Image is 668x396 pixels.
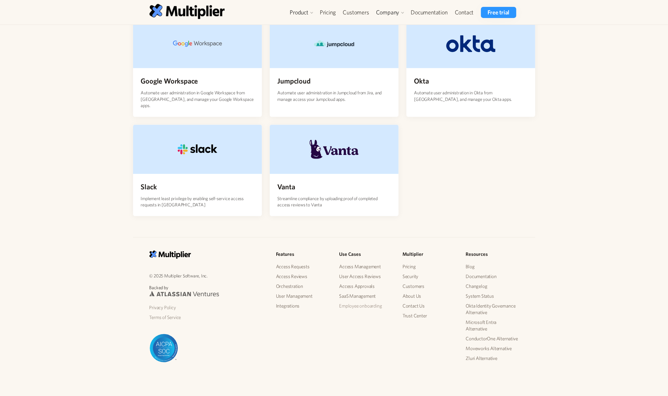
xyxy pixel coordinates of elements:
[339,7,373,18] a: Customers
[276,301,329,311] a: Integrations
[141,89,254,109] p: Automate user administration in Google Workspace from [GEOGRAPHIC_DATA], and manage your Google W...
[414,89,527,103] p: Automate user administration in Okta from [GEOGRAPHIC_DATA], and manage your Okta apps.
[466,344,519,353] a: Moveworks Alternative
[276,251,329,258] h5: Features
[466,353,519,363] a: Zluri Alternative
[407,7,451,18] a: Documentation
[403,262,455,272] a: Pricing
[310,140,359,159] img: Vanta
[373,7,407,18] div: Company
[149,272,265,279] p: © 2025 Multiplier Software, Inc.
[339,291,392,301] a: SaaS Management
[339,301,392,311] a: Employee onboarding
[133,125,262,216] a: SlackSlackImplement least privilege by enabling self-service access requests in [GEOGRAPHIC_DATA]
[141,76,198,86] h4: Google Workspace
[403,291,455,301] a: About Us
[403,311,455,321] a: Trust Center
[276,272,329,281] a: Access Reviews
[276,291,329,301] a: User Management
[466,281,519,291] a: Changelog
[276,281,329,291] a: Orchestration
[141,195,254,208] p: Implement least privilege by enabling self-service access requests in [GEOGRAPHIC_DATA]
[466,317,519,334] a: Microsoft Entra Alternative
[278,182,295,192] h4: Vanta
[414,76,429,86] h4: Okta
[278,76,311,86] h4: Jumpcloud
[466,262,519,272] a: Blog
[173,41,222,47] img: Google Workspace
[403,281,455,291] a: Customers
[149,312,265,322] a: Terms of Service
[403,272,455,281] a: Security
[466,301,519,317] a: Okta Identity Governance Alternative
[339,281,392,291] a: Access Approvals
[173,140,222,159] img: Slack
[316,7,339,18] a: Pricing
[149,284,265,291] p: Backed by
[276,262,329,272] a: Access Requests
[403,301,455,311] a: Contact Us
[466,291,519,301] a: System Status
[141,182,157,192] h4: Slack
[278,89,391,103] p: Automate user administration in Jumpcloud from Jira, and manage access your Jumpcloud apps.
[481,7,516,18] a: Free trial
[466,272,519,281] a: Documentation
[133,19,262,117] a: Google WorkspaceGoogle WorkspaceAutomate user administration in Google Workspace from [GEOGRAPHIC...
[286,7,316,18] div: Product
[270,125,399,216] a: VantaVantaStreamline compliance by uploading proof of completed access reviews to Vanta
[446,35,495,52] img: Okta
[403,251,455,258] h5: Multiplier
[290,9,308,16] div: Product
[278,195,391,208] p: Streamline compliance by uploading proof of completed access reviews to Vanta
[339,272,392,281] a: User Access Reviews
[270,19,399,117] a: JumpcloudJumpcloudAutomate user administration in Jumpcloud from Jira, and manage access your Jum...
[339,262,392,272] a: Access Management
[149,303,265,312] a: Privacy Policy
[406,19,535,117] a: OktaOktaAutomate user administration in Okta from [GEOGRAPHIC_DATA], and manage your Okta apps.
[376,9,400,16] div: Company
[451,7,477,18] a: Contact
[466,251,519,258] h5: Resources
[310,37,359,50] img: Jumpcloud
[466,334,519,344] a: ConductorOne Alternative
[339,251,392,258] h5: Use Cases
